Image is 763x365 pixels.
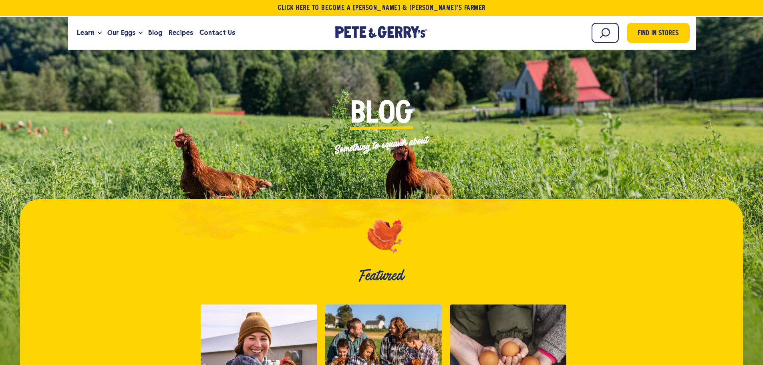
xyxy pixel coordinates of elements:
[165,22,196,44] a: Recipes
[139,32,143,34] button: Open the dropdown menu for Our Eggs
[199,28,235,38] span: Contact Us
[592,23,619,43] input: Search
[638,28,678,39] span: Find in Stores
[334,134,428,155] p: Something to squawk about
[98,32,102,34] button: Open the dropdown menu for Learn
[74,22,98,44] a: Learn
[169,28,193,38] span: Recipes
[80,267,682,284] p: Featured
[148,28,162,38] span: Blog
[350,100,413,130] span: Blog
[77,28,95,38] span: Learn
[627,23,690,43] a: Find in Stores
[196,22,238,44] a: Contact Us
[107,28,135,38] span: Our Eggs
[145,22,165,44] a: Blog
[104,22,139,44] a: Our Eggs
